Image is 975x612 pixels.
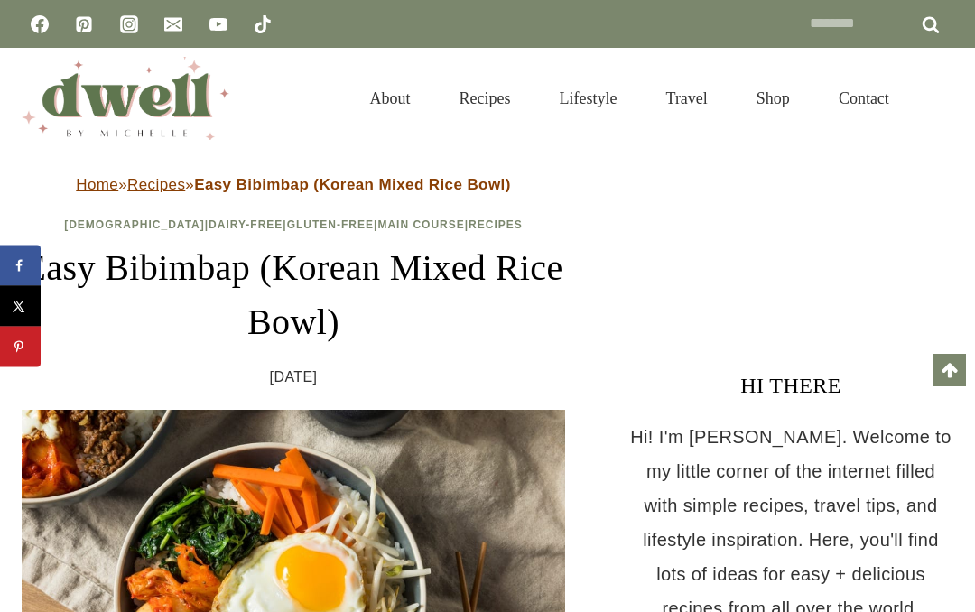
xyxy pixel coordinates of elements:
[245,6,281,42] a: TikTok
[377,218,464,231] a: Main Course
[111,6,147,42] a: Instagram
[270,364,318,391] time: [DATE]
[194,176,511,193] strong: Easy Bibimbap (Korean Mixed Rice Bowl)
[22,6,58,42] a: Facebook
[628,369,953,402] h3: HI THERE
[64,218,205,231] a: [DEMOGRAPHIC_DATA]
[923,83,953,114] button: View Search Form
[435,67,535,130] a: Recipes
[346,67,914,130] nav: Primary Navigation
[76,176,118,193] a: Home
[76,176,510,193] span: » »
[22,57,229,140] img: DWELL by michelle
[535,67,642,130] a: Lifestyle
[209,218,283,231] a: Dairy-Free
[200,6,237,42] a: YouTube
[127,176,185,193] a: Recipes
[66,6,102,42] a: Pinterest
[22,241,565,349] h1: Easy Bibimbap (Korean Mixed Rice Bowl)
[346,67,435,130] a: About
[287,218,374,231] a: Gluten-Free
[469,218,523,231] a: Recipes
[642,67,732,130] a: Travel
[933,354,966,386] a: Scroll to top
[155,6,191,42] a: Email
[64,218,523,231] span: | | | |
[814,67,914,130] a: Contact
[732,67,814,130] a: Shop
